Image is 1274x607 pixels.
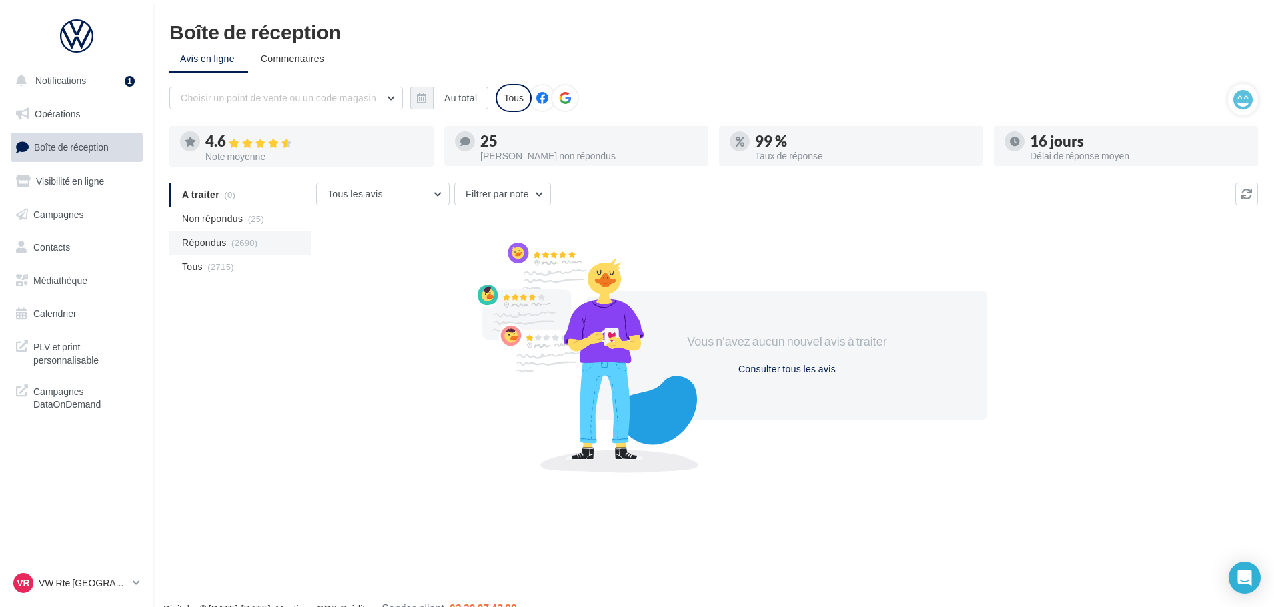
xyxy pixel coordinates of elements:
[8,300,145,328] a: Calendrier
[8,167,145,195] a: Visibilité en ligne
[33,275,87,286] span: Médiathèque
[182,212,243,225] span: Non répondus
[496,84,532,112] div: Tous
[261,52,324,65] span: Commentaires
[169,21,1258,41] div: Boîte de réception
[8,377,145,416] a: Campagnes DataOnDemand
[454,183,551,205] button: Filtrer par note
[125,76,135,87] div: 1
[34,141,109,153] span: Boîte de réception
[8,233,145,261] a: Contacts
[182,260,203,273] span: Tous
[1030,151,1247,161] div: Délai de réponse moyen
[33,241,70,253] span: Contacts
[1229,562,1261,594] div: Open Intercom Messenger
[207,261,234,272] span: (2715)
[433,87,488,109] button: Au total
[169,87,403,109] button: Choisir un point de vente ou un code magasin
[8,67,140,95] button: Notifications 1
[480,134,698,149] div: 25
[755,151,973,161] div: Taux de réponse
[1030,134,1247,149] div: 16 jours
[8,267,145,295] a: Médiathèque
[410,87,488,109] button: Au total
[231,237,258,248] span: (2690)
[35,75,86,86] span: Notifications
[33,308,77,319] span: Calendrier
[248,213,264,224] span: (25)
[39,576,127,590] p: VW Rte [GEOGRAPHIC_DATA]
[8,100,145,128] a: Opérations
[36,175,104,187] span: Visibilité en ligne
[182,236,227,249] span: Répondus
[33,382,137,411] span: Campagnes DataOnDemand
[480,151,698,161] div: [PERSON_NAME] non répondus
[8,133,145,161] a: Boîte de réception
[35,108,80,119] span: Opérations
[8,332,145,372] a: PLV et print personnalisable
[11,570,143,596] a: VR VW Rte [GEOGRAPHIC_DATA]
[672,333,902,350] div: Vous n'avez aucun nouvel avis à traiter
[316,183,450,205] button: Tous les avis
[33,338,137,366] span: PLV et print personnalisable
[205,134,423,149] div: 4.6
[205,152,423,161] div: Note moyenne
[181,92,376,103] span: Choisir un point de vente ou un code magasin
[8,201,145,229] a: Campagnes
[755,134,973,149] div: 99 %
[328,188,383,199] span: Tous les avis
[733,361,841,377] button: Consulter tous les avis
[17,576,29,590] span: VR
[33,208,84,219] span: Campagnes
